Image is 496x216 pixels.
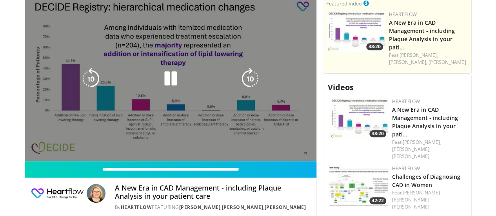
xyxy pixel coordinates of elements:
a: [PERSON_NAME], [389,59,427,65]
a: [PERSON_NAME] [392,203,429,210]
div: Feat. [389,52,468,66]
span: Videos [328,82,354,93]
img: 738d0e2d-290f-4d89-8861-908fb8b721dc.150x105_q85_crop-smart_upscale.jpg [329,98,388,139]
span: 38:20 [369,130,386,137]
img: Heartflow [31,184,84,203]
a: [PERSON_NAME], [392,196,431,203]
span: 38:20 [366,43,383,50]
a: Heartflow [392,98,420,105]
img: 65719914-b9df-436f-8749-217792de2567.150x105_q85_crop-smart_upscale.jpg [329,165,388,206]
a: 42:22 [329,165,388,206]
img: Avatar [87,184,105,203]
img: 738d0e2d-290f-4d89-8861-908fb8b721dc.150x105_q85_crop-smart_upscale.jpg [326,11,385,52]
a: [PERSON_NAME], [403,189,441,196]
a: [PERSON_NAME], [403,139,441,145]
a: A New Era in CAD Management - including Plaque Analysis in your pati… [389,19,455,51]
div: Feat. [392,189,465,211]
a: [PERSON_NAME] [265,204,306,211]
a: [PERSON_NAME], [392,146,431,152]
a: [PERSON_NAME] [222,204,263,211]
a: Challenges of Diagnosing CAD in Women [392,173,460,189]
a: [PERSON_NAME], [400,52,438,58]
span: 42:22 [369,197,386,204]
a: [PERSON_NAME] [179,204,221,211]
a: A New Era in CAD Management - including Plaque Analysis in your pati… [392,106,458,138]
a: Heartflow [121,204,152,211]
a: Heartflow [392,165,420,172]
a: [PERSON_NAME] [392,153,429,160]
h4: A New Era in CAD Management - including Plaque Analysis in your patient care [115,184,310,201]
a: Heartflow [389,11,417,18]
div: By FEATURING , , [115,204,310,211]
a: [PERSON_NAME] [429,59,466,65]
div: Feat. [392,139,465,160]
a: 38:20 [329,98,388,139]
a: 38:20 [326,11,385,52]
